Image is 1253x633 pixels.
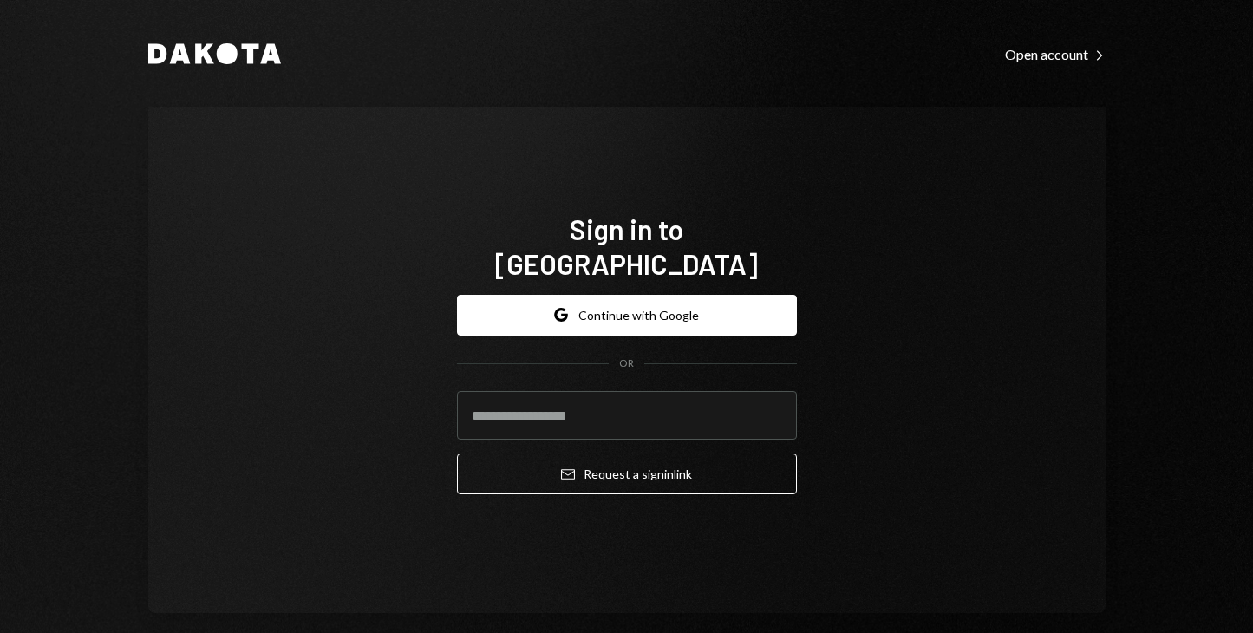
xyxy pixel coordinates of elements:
[457,212,797,281] h1: Sign in to [GEOGRAPHIC_DATA]
[1005,44,1106,63] a: Open account
[457,454,797,494] button: Request a signinlink
[619,356,634,371] div: OR
[1005,46,1106,63] div: Open account
[457,295,797,336] button: Continue with Google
